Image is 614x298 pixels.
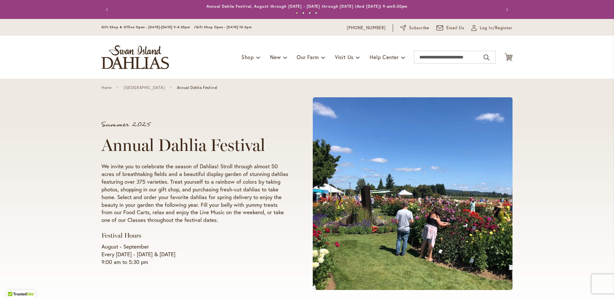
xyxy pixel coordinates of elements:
p: We invite you to celebrate the season of Dahlias! Stroll through almost 50 acres of breathtaking ... [101,162,288,224]
h3: Festival Hours [101,232,288,240]
span: Gift Shop Open - [DATE] 10-3pm [196,25,252,29]
span: Log In/Register [480,25,513,31]
a: Log In/Register [471,25,513,31]
a: [GEOGRAPHIC_DATA] [124,85,165,90]
button: 2 of 4 [302,12,304,14]
a: [PHONE_NUMBER] [347,25,386,31]
span: Gift Shop & Office Open - [DATE]-[DATE] 9-4:30pm / [101,25,196,29]
a: Annual Dahlia Festival, August through [DATE] - [DATE] through [DATE] (And [DATE]) 9-am5:30pm [206,4,408,9]
a: store logo [101,45,169,69]
a: Home [101,85,111,90]
button: Previous [101,3,114,16]
button: Next [500,3,513,16]
span: Visit Us [335,54,354,60]
span: New [270,54,281,60]
p: Summer 2025 [101,121,288,128]
a: Email Us [436,25,465,31]
a: Subscribe [400,25,429,31]
span: Email Us [446,25,465,31]
span: Shop [241,54,254,60]
button: 3 of 4 [309,12,311,14]
button: 4 of 4 [315,12,317,14]
span: Annual Dahlia Festival [177,85,217,90]
h1: Annual Dahlia Festival [101,136,288,155]
span: Our Farm [297,54,319,60]
span: Subscribe [409,25,429,31]
button: 1 of 4 [296,12,298,14]
p: August - September Every [DATE] - [DATE] & [DATE] 9:00 am to 5:30 pm [101,243,288,266]
span: Help Center [370,54,399,60]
